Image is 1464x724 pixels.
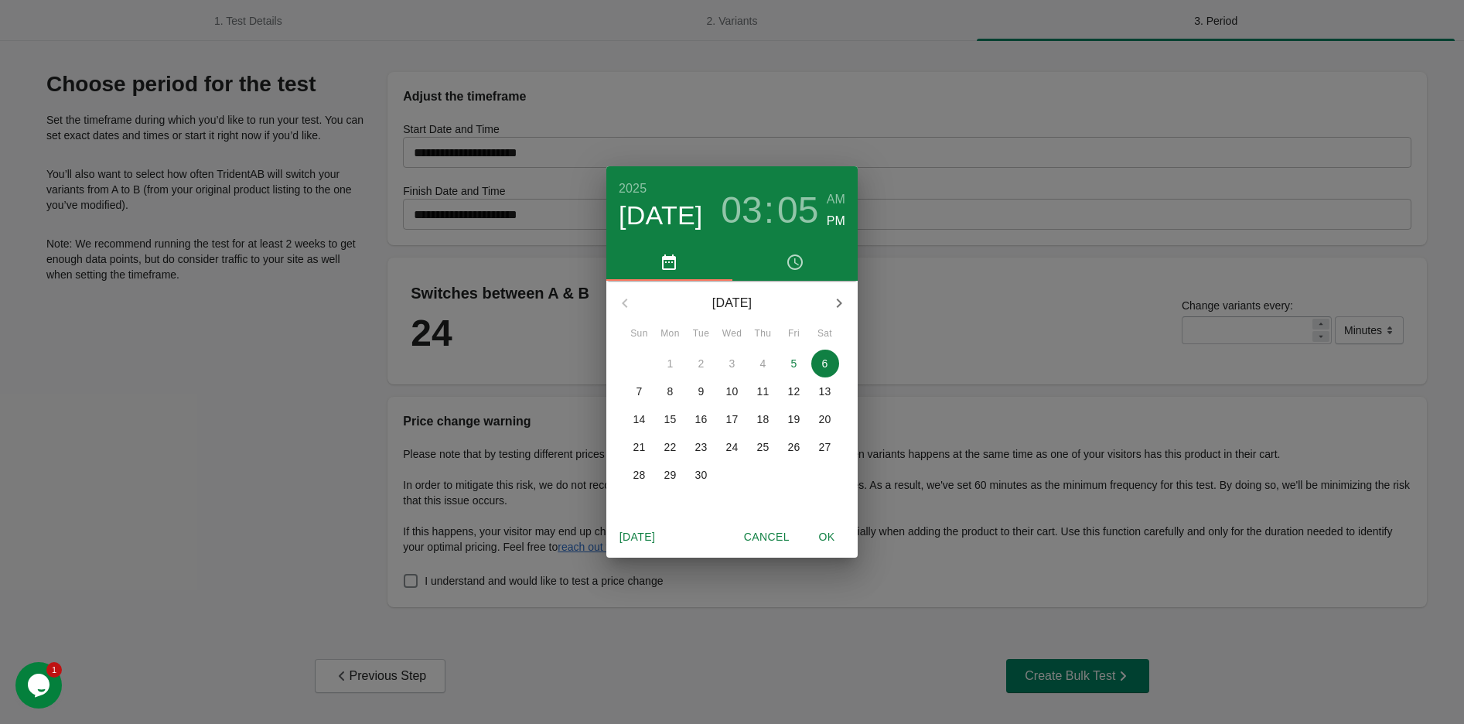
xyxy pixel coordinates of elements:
[757,384,770,399] p: 11
[695,412,708,427] p: 16
[619,528,656,547] span: [DATE]
[657,433,684,461] button: 22
[749,433,777,461] button: 25
[718,433,746,461] button: 24
[657,377,684,405] button: 8
[721,189,762,232] button: 03
[698,384,705,399] p: 9
[664,467,677,483] p: 29
[819,384,831,399] p: 13
[780,326,808,342] span: Fri
[726,439,739,455] p: 24
[626,405,654,433] button: 14
[633,467,646,483] p: 28
[749,377,777,405] button: 11
[757,439,770,455] p: 25
[811,433,839,461] button: 27
[626,461,654,489] button: 28
[688,405,715,433] button: 16
[780,377,808,405] button: 12
[657,326,684,342] span: Mon
[643,294,821,312] p: [DATE]
[695,467,708,483] p: 30
[780,433,808,461] button: 26
[726,412,739,427] p: 17
[780,405,808,433] button: 19
[822,356,828,371] p: 6
[657,405,684,433] button: 15
[757,412,770,427] p: 18
[811,405,839,433] button: 20
[718,377,746,405] button: 10
[664,412,677,427] p: 15
[749,326,777,342] span: Thu
[688,326,715,342] span: Tue
[788,412,800,427] p: 19
[827,189,845,210] button: AM
[636,384,643,399] p: 7
[819,439,831,455] p: 27
[688,433,715,461] button: 23
[802,523,851,552] button: OK
[626,326,654,342] span: Sun
[780,350,808,377] button: 5
[744,528,790,547] span: Cancel
[613,523,662,552] button: [DATE]
[718,326,746,342] span: Wed
[811,326,839,342] span: Sat
[688,377,715,405] button: 9
[827,210,845,232] button: PM
[657,461,684,489] button: 29
[667,384,674,399] p: 8
[619,200,703,232] button: [DATE]
[749,405,777,433] button: 18
[791,356,797,371] p: 5
[626,377,654,405] button: 7
[777,189,818,232] button: 05
[788,384,800,399] p: 12
[15,662,65,709] iframe: chat widget
[688,461,715,489] button: 30
[633,412,646,427] p: 14
[819,412,831,427] p: 20
[726,384,739,399] p: 10
[764,189,774,232] h3: :
[718,405,746,433] button: 17
[788,439,800,455] p: 26
[811,377,839,405] button: 13
[664,439,677,455] p: 22
[738,523,796,552] button: Cancel
[626,433,654,461] button: 21
[633,439,646,455] p: 21
[811,350,839,377] button: 6
[619,178,647,200] button: 2025
[808,528,845,547] span: OK
[695,439,708,455] p: 23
